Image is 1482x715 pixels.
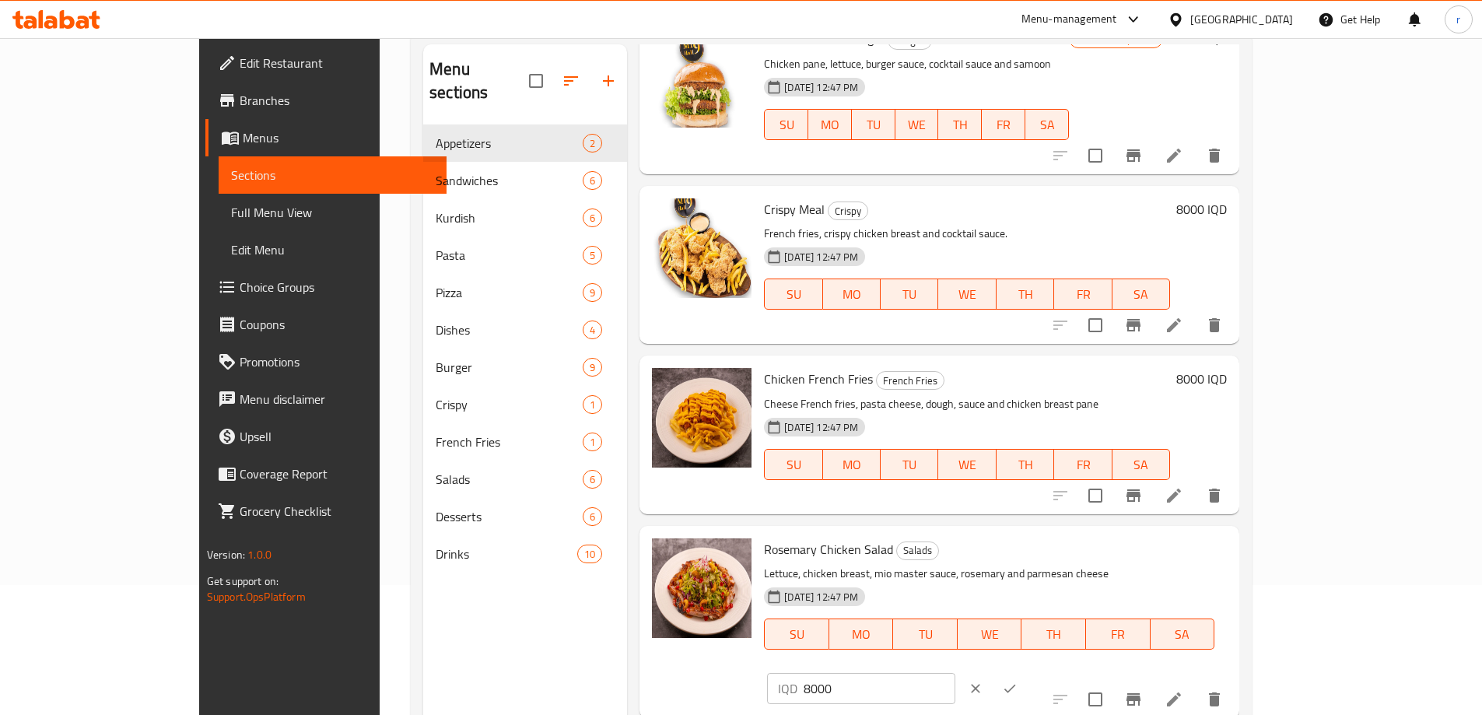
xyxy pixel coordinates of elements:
span: Sections [231,166,434,184]
button: MO [823,449,881,480]
img: Double Chicken Burger [652,28,752,128]
div: Salads6 [423,461,627,498]
span: SA [1119,283,1164,306]
div: items [583,395,602,414]
button: TH [938,109,982,140]
button: WE [938,449,996,480]
span: Grocery Checklist [240,502,434,520]
button: SU [764,109,808,140]
span: SA [1119,454,1164,476]
span: SU [771,454,816,476]
span: Rosemary Chicken Salad [764,538,893,561]
span: Select to update [1079,309,1112,342]
p: IQD [778,679,797,698]
div: Pasta [436,246,583,265]
span: MO [815,114,846,136]
span: [DATE] 12:47 PM [778,250,864,265]
span: WE [902,114,933,136]
span: SA [1032,114,1063,136]
a: Menus [205,119,447,156]
div: Pizza9 [423,274,627,311]
p: French fries, crispy chicken breast and cocktail sauce. [764,224,1170,244]
span: Coupons [240,315,434,334]
div: items [583,507,602,526]
p: Lettuce, chicken breast, mio master sauce, rosemary and parmesan cheese [764,564,1214,584]
button: SA [1112,449,1170,480]
button: MO [808,109,852,140]
button: TU [881,449,938,480]
span: [DATE] 12:47 PM [778,590,864,605]
div: items [583,470,602,489]
a: Edit menu item [1165,316,1183,335]
span: SU [771,283,816,306]
div: Crispy [436,395,583,414]
button: TH [1021,619,1086,650]
span: Get support on: [207,571,279,591]
div: items [577,545,602,563]
span: TU [858,114,889,136]
input: Please enter price [804,673,955,704]
a: Menu disclaimer [205,380,447,418]
div: Crispy [828,202,868,220]
a: Full Menu View [219,194,447,231]
button: FR [982,109,1025,140]
a: Sections [219,156,447,194]
span: 6 [583,510,601,524]
button: Add section [590,62,627,100]
div: Appetizers2 [423,124,627,162]
span: SA [1157,623,1209,646]
span: MO [829,283,874,306]
span: Drinks [436,545,577,563]
nav: Menu sections [423,118,627,579]
button: TH [997,449,1054,480]
span: [DATE] 12:47 PM [778,80,864,95]
button: SU [764,619,829,650]
div: Salads [436,470,583,489]
span: Kurdish [436,209,583,227]
span: Upsell [240,427,434,446]
button: FR [1086,619,1151,650]
div: Crispy1 [423,386,627,423]
div: Burger9 [423,349,627,386]
button: WE [895,109,939,140]
a: Promotions [205,343,447,380]
a: Grocery Checklist [205,492,447,530]
img: Rosemary Chicken Salad [652,538,752,638]
span: Menu disclaimer [240,390,434,408]
span: WE [964,623,1016,646]
p: Chicken pane, lettuce, burger sauce, cocktail sauce and samoon [764,54,1069,74]
button: SA [1151,619,1215,650]
span: TU [887,283,932,306]
div: items [583,246,602,265]
button: delete [1196,137,1233,174]
span: French Fries [877,372,944,390]
button: SA [1025,109,1069,140]
span: Edit Restaurant [240,54,434,72]
button: TU [852,109,895,140]
span: 1 [583,435,601,450]
button: delete [1196,307,1233,344]
button: WE [958,619,1022,650]
span: Burger [436,358,583,377]
span: Coverage Report [240,464,434,483]
button: Branch-specific-item [1115,307,1152,344]
button: MO [823,279,881,310]
span: Chicken French Fries [764,367,873,391]
span: Version: [207,545,245,565]
div: items [583,283,602,302]
button: WE [938,279,996,310]
span: French Fries [436,433,583,451]
span: FR [1092,623,1144,646]
span: [DATE] 12:47 PM [778,420,864,435]
span: FR [1060,454,1105,476]
span: WE [944,454,990,476]
div: items [583,321,602,339]
div: Sandwiches [436,171,583,190]
div: items [583,171,602,190]
span: TH [1003,454,1048,476]
span: TH [1028,623,1080,646]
